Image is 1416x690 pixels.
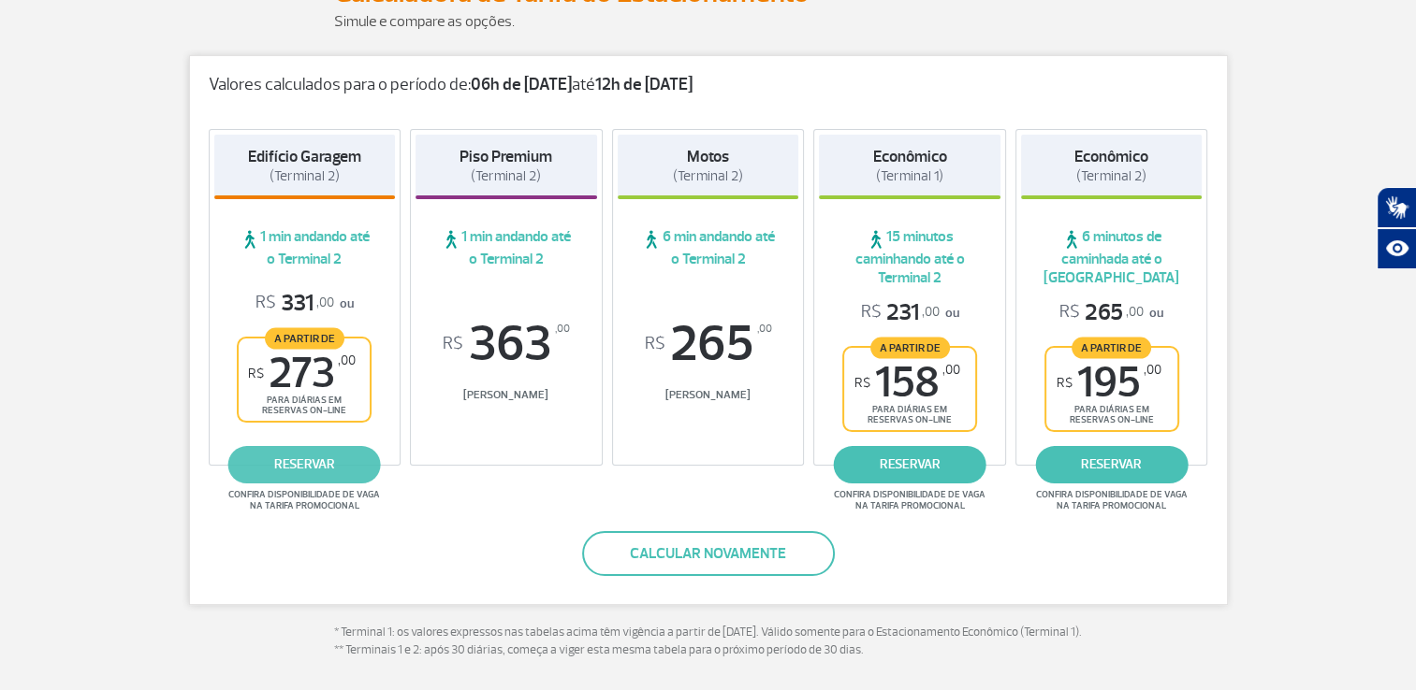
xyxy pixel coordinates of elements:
p: ou [255,289,354,318]
span: [PERSON_NAME] [416,388,597,402]
strong: Motos [687,147,729,166]
span: 1 min andando até o Terminal 2 [416,227,597,268]
span: para diárias em reservas on-line [1062,404,1161,425]
sup: R$ [854,375,870,391]
sup: R$ [1057,375,1073,391]
span: para diárias em reservas on-line [860,404,959,425]
span: 363 [416,319,597,369]
span: (Terminal 2) [1076,167,1146,185]
sup: ,00 [338,352,356,368]
span: 231 [861,298,940,327]
span: 195 [1057,362,1161,404]
span: A partir de [1072,337,1151,358]
span: (Terminal 2) [270,167,340,185]
span: (Terminal 2) [471,167,541,185]
strong: 06h de [DATE] [471,74,572,95]
span: (Terminal 2) [673,167,743,185]
button: Calcular novamente [582,531,835,576]
sup: ,00 [1144,362,1161,378]
sup: R$ [644,334,664,354]
sup: R$ [248,366,264,381]
a: reservar [1035,446,1188,483]
strong: Econômico [873,147,947,166]
span: A partir de [870,337,950,358]
span: [PERSON_NAME] [618,388,799,402]
sup: ,00 [555,319,570,339]
span: 6 minutos de caminhada até o [GEOGRAPHIC_DATA] [1021,227,1203,287]
span: 265 [618,319,799,369]
div: Plugin de acessibilidade da Hand Talk. [1377,187,1416,269]
span: 1 min andando até o Terminal 2 [214,227,396,268]
p: Simule e compare as opções. [334,10,1083,33]
sup: ,00 [756,319,771,339]
strong: Econômico [1074,147,1148,166]
span: 265 [1059,298,1144,327]
strong: 12h de [DATE] [595,74,693,95]
span: para diárias em reservas on-line [255,395,354,416]
strong: Piso Premium [460,147,552,166]
span: Confira disponibilidade de vaga na tarifa promocional [831,489,988,511]
a: reservar [228,446,381,483]
strong: Edifício Garagem [248,147,361,166]
sup: R$ [443,334,463,354]
span: 15 minutos caminhando até o Terminal 2 [819,227,1000,287]
p: Valores calculados para o período de: até [209,75,1208,95]
span: 6 min andando até o Terminal 2 [618,227,799,268]
p: * Terminal 1: os valores expressos nas tabelas acima têm vigência a partir de [DATE]. Válido some... [334,624,1083,660]
button: Abrir recursos assistivos. [1377,228,1416,269]
button: Abrir tradutor de língua de sinais. [1377,187,1416,228]
p: ou [1059,298,1163,327]
span: 273 [248,352,356,395]
span: A partir de [265,327,344,349]
p: ou [861,298,959,327]
span: 331 [255,289,334,318]
sup: ,00 [942,362,960,378]
span: 158 [854,362,960,404]
span: (Terminal 1) [876,167,943,185]
span: Confira disponibilidade de vaga na tarifa promocional [226,489,383,511]
a: reservar [834,446,986,483]
span: Confira disponibilidade de vaga na tarifa promocional [1033,489,1190,511]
